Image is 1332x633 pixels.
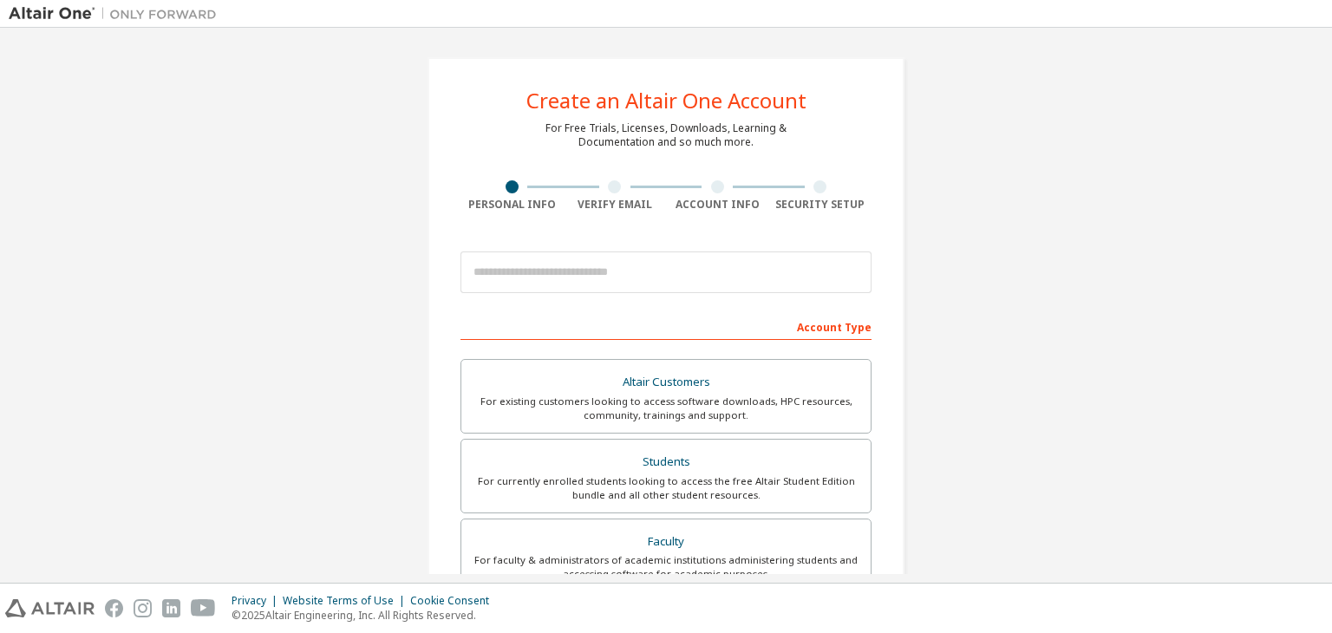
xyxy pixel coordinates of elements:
div: Security Setup [769,198,872,212]
img: linkedin.svg [162,599,180,617]
img: youtube.svg [191,599,216,617]
img: facebook.svg [105,599,123,617]
div: For existing customers looking to access software downloads, HPC resources, community, trainings ... [472,395,860,422]
div: Account Type [460,312,872,340]
div: Altair Customers [472,370,860,395]
div: Verify Email [564,198,667,212]
div: For Free Trials, Licenses, Downloads, Learning & Documentation and so much more. [545,121,787,149]
div: Website Terms of Use [283,594,410,608]
div: Personal Info [460,198,564,212]
div: For faculty & administrators of academic institutions administering students and accessing softwa... [472,553,860,581]
img: instagram.svg [134,599,152,617]
div: Account Info [666,198,769,212]
img: altair_logo.svg [5,599,95,617]
img: Altair One [9,5,225,23]
div: Cookie Consent [410,594,499,608]
p: © 2025 Altair Engineering, Inc. All Rights Reserved. [232,608,499,623]
div: Create an Altair One Account [526,90,806,111]
div: Privacy [232,594,283,608]
div: Faculty [472,530,860,554]
div: For currently enrolled students looking to access the free Altair Student Edition bundle and all ... [472,474,860,502]
div: Students [472,450,860,474]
